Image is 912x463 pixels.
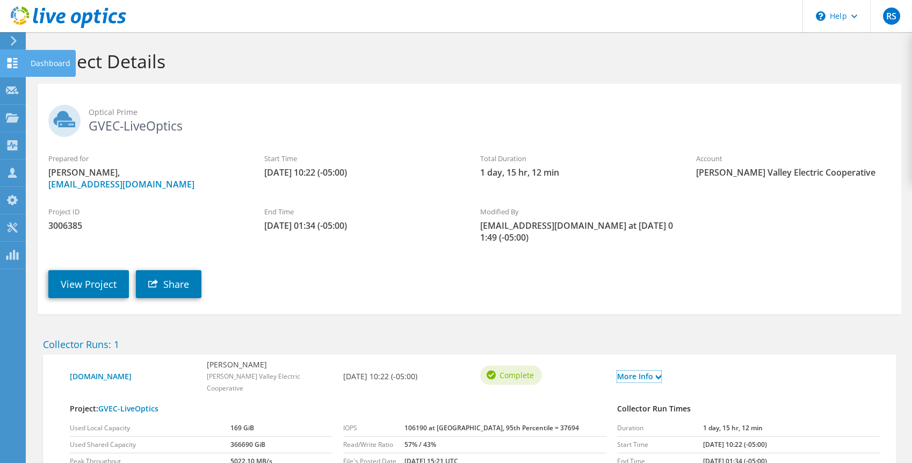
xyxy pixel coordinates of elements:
td: 1 day, 15 hr, 12 min [703,420,880,437]
td: Used Local Capacity [70,420,230,437]
a: View Project [48,270,129,298]
span: [EMAIL_ADDRESS][DOMAIN_NAME] at [DATE] 01:49 (-05:00) [480,220,675,243]
label: Project ID [48,206,243,217]
td: IOPS [343,420,404,437]
td: Duration [617,420,703,437]
h4: Collector Run Times [617,403,880,415]
b: [DATE] 10:22 (-05:00) [343,371,417,382]
span: 3006385 [48,220,243,231]
h2: Collector Runs: 1 [43,338,896,350]
td: Read/Write Ratio [343,437,404,453]
b: [PERSON_NAME] [207,359,338,371]
h1: Project Details [43,50,891,73]
label: Total Duration [480,153,675,164]
label: End Time [264,206,459,217]
a: [EMAIL_ADDRESS][DOMAIN_NAME] [48,178,194,190]
a: Share [136,270,201,298]
span: [DATE] 01:34 (-05:00) [264,220,459,231]
span: [DATE] 10:22 (-05:00) [264,167,459,178]
td: [DATE] 10:22 (-05:00) [703,437,880,453]
td: 57% / 43% [404,437,606,453]
a: [DOMAIN_NAME] [70,371,196,382]
span: RS [883,8,900,25]
svg: \n [816,11,826,21]
td: 169 GiB [230,420,332,437]
a: GVEC-LiveOptics [98,403,158,414]
td: 106190 at [GEOGRAPHIC_DATA], 95th Percentile = 37694 [404,420,606,437]
span: [PERSON_NAME] Valley Electric Cooperative [207,372,300,393]
a: More Info [617,371,661,382]
span: [PERSON_NAME], [48,167,243,190]
span: [PERSON_NAME] Valley Electric Cooperative [696,167,891,178]
div: Dashboard [25,50,76,77]
td: Used Shared Capacity [70,437,230,453]
label: Modified By [480,206,675,217]
h4: Project: [70,403,606,415]
label: Account [696,153,891,164]
span: 1 day, 15 hr, 12 min [480,167,675,178]
td: Start Time [617,437,703,453]
span: Complete [500,369,534,381]
td: 366690 GiB [230,437,332,453]
label: Prepared for [48,153,243,164]
h2: GVEC-LiveOptics [48,105,891,132]
span: Optical Prime [89,106,891,118]
label: Start Time [264,153,459,164]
